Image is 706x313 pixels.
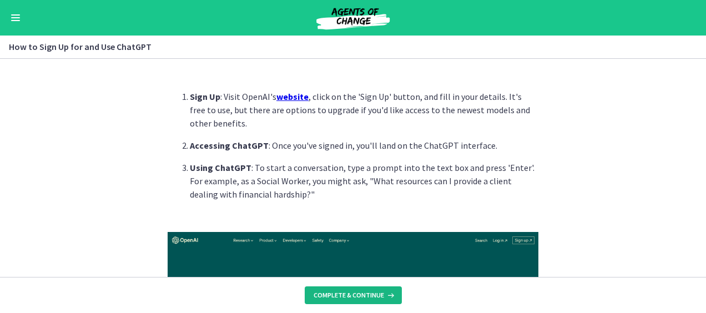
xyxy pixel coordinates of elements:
[276,91,309,102] a: website
[190,139,538,152] p: : Once you've signed in, you'll land on the ChatGPT interface.
[314,291,384,300] span: Complete & continue
[9,11,22,24] button: Enable menu
[286,4,420,31] img: Agents of Change
[9,40,684,53] h3: How to Sign Up for and Use ChatGPT
[190,140,269,151] strong: Accessing ChatGPT
[305,286,402,304] button: Complete & continue
[190,90,538,130] p: : Visit OpenAI's , click on the 'Sign Up' button, and fill in your details. It's free to use, but...
[190,91,220,102] strong: Sign Up
[190,162,251,173] strong: Using ChatGPT
[190,161,538,201] p: : To start a conversation, type a prompt into the text box and press 'Enter'. For example, as a S...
